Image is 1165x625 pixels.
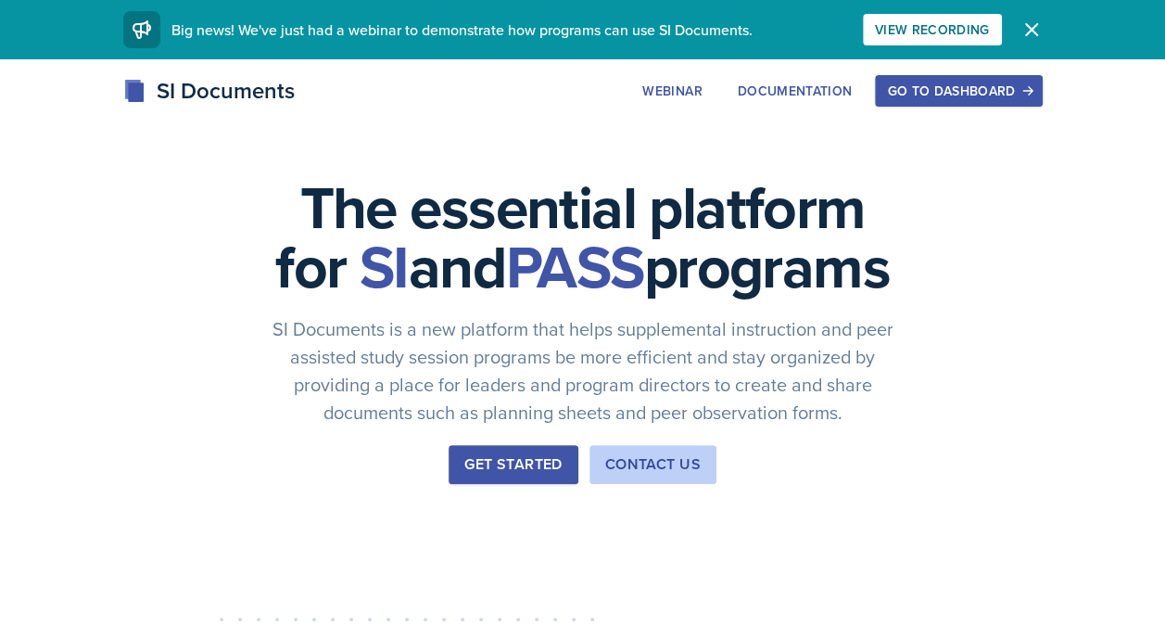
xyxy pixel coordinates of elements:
[863,14,1002,45] button: View Recording
[449,445,577,484] button: Get Started
[464,453,562,476] div: Get Started
[123,74,295,108] div: SI Documents
[726,75,865,107] button: Documentation
[605,453,701,476] div: Contact Us
[875,22,990,37] div: View Recording
[589,445,716,484] button: Contact Us
[171,19,753,40] span: Big news! We've just had a webinar to demonstrate how programs can use SI Documents.
[642,83,702,98] div: Webinar
[738,83,853,98] div: Documentation
[887,83,1030,98] div: Go to Dashboard
[630,75,714,107] button: Webinar
[875,75,1042,107] button: Go to Dashboard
